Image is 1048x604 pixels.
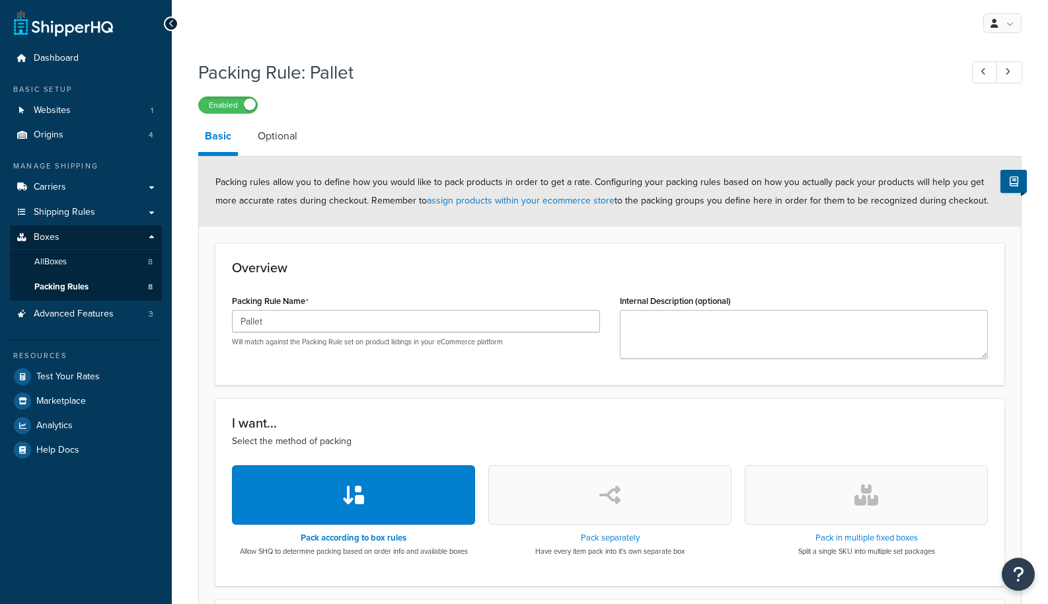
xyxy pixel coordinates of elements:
a: Test Your Rates [10,365,162,389]
span: Dashboard [34,53,79,64]
a: Websites1 [10,98,162,123]
p: Select the method of packing [232,434,988,449]
a: Previous Record [972,61,998,83]
span: 4 [149,130,153,141]
span: Help Docs [36,445,79,456]
a: Advanced Features3 [10,302,162,326]
a: Shipping Rules [10,200,162,225]
p: Have every item pack into it's own separate box [535,546,685,556]
h3: Overview [232,260,988,275]
div: Resources [10,350,162,361]
span: Packing Rules [34,282,89,293]
a: AllBoxes8 [10,250,162,274]
span: 8 [148,256,153,268]
span: 8 [148,282,153,293]
h1: Packing Rule: Pallet [198,59,948,85]
a: Packing Rules8 [10,275,162,299]
span: Shipping Rules [34,207,95,218]
li: Advanced Features [10,302,162,326]
span: Carriers [34,182,66,193]
span: 3 [149,309,153,320]
span: Websites [34,105,71,116]
a: Basic [198,120,238,156]
span: Analytics [36,420,73,432]
label: Enabled [199,97,257,113]
div: Manage Shipping [10,161,162,172]
span: Origins [34,130,63,141]
span: 1 [151,105,153,116]
p: Allow SHQ to determine packing based on order info and available boxes [240,546,468,556]
label: Internal Description (optional) [620,296,731,306]
a: Help Docs [10,438,162,462]
a: Analytics [10,414,162,437]
a: Marketplace [10,389,162,413]
li: Packing Rules [10,275,162,299]
a: assign products within your ecommerce store [427,194,615,208]
h3: Pack separately [535,533,685,543]
button: Show Help Docs [1000,170,1027,193]
span: All Boxes [34,256,67,268]
p: Split a single SKU into multiple set packages [798,546,935,556]
p: Will match against the Packing Rule set on product listings in your eCommerce platform [232,337,600,347]
div: Basic Setup [10,84,162,95]
li: Websites [10,98,162,123]
h3: Pack in multiple fixed boxes [798,533,935,543]
h3: I want... [232,416,988,430]
li: Origins [10,123,162,147]
span: Boxes [34,232,59,243]
span: Packing rules allow you to define how you would like to pack products in order to get a rate. Con... [215,175,989,208]
a: Origins4 [10,123,162,147]
span: Advanced Features [34,309,114,320]
h3: Pack according to box rules [240,533,468,543]
li: Boxes [10,225,162,301]
a: Boxes [10,225,162,250]
a: Carriers [10,175,162,200]
label: Packing Rule Name [232,296,309,307]
a: Dashboard [10,46,162,71]
span: Marketplace [36,396,86,407]
a: Next Record [996,61,1022,83]
span: Test Your Rates [36,371,100,383]
a: Optional [251,120,304,152]
button: Open Resource Center [1002,558,1035,591]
